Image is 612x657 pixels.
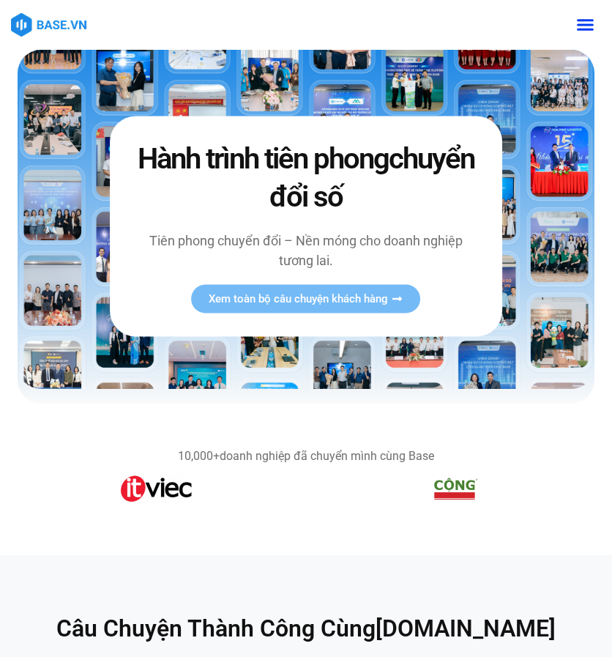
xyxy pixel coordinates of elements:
[11,614,601,645] h2: Câu Chuyện Thành Công Cùng
[18,450,594,462] div: doanh nghiệp đã chuyển mình cùng Base
[178,449,220,463] b: 10,000+
[18,474,594,508] div: Băng chuyền hình ảnh
[209,294,388,305] span: Xem toàn bộ câu chuyện khách hàng
[433,474,479,503] img: 638b94c3f0652fead8ee58f9e872345a1365e994
[133,231,479,270] p: Tiên phong chuyển đổi – Nền móng cho doanh nghiệp tương lai.
[376,615,556,642] a: [DOMAIN_NAME]
[18,474,295,508] div: 5 / 14
[119,474,193,503] img: 0b763c69cda5b8a8f073b61ab4f7e4d188733e02
[269,141,474,214] span: chuyển đổi số
[191,285,420,313] a: Xem toàn bộ câu chuyện khách hàng
[317,474,594,508] div: 6 / 14
[571,11,599,39] div: Menu Toggle
[133,140,479,216] h2: Hành trình tiên phong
